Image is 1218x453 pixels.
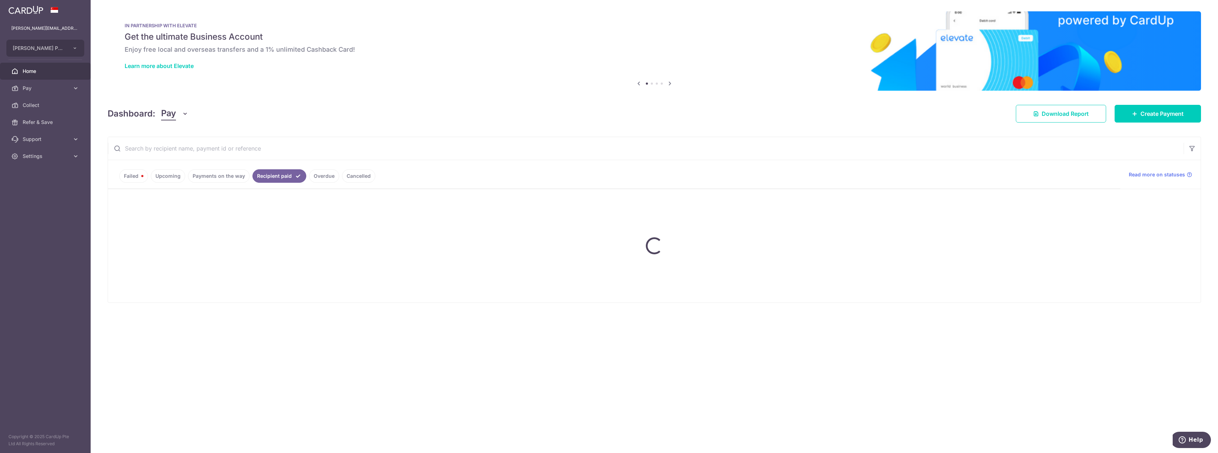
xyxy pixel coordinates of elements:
span: Home [23,68,69,75]
a: Create Payment [1115,105,1201,123]
button: Pay [161,107,188,120]
span: Collect [23,102,69,109]
input: Search by recipient name, payment id or reference [108,137,1184,160]
span: Read more on statuses [1129,171,1185,178]
h6: Enjoy free local and overseas transfers and a 1% unlimited Cashback Card! [125,45,1184,54]
span: Pay [23,85,69,92]
span: Pay [161,107,176,120]
span: Refer & Save [23,119,69,126]
a: Learn more about Elevate [125,62,194,69]
span: Settings [23,153,69,160]
a: Download Report [1016,105,1106,123]
span: Support [23,136,69,143]
img: Renovation banner [108,11,1201,91]
h4: Dashboard: [108,107,155,120]
h5: Get the ultimate Business Account [125,31,1184,43]
a: Recipient paid [252,169,306,183]
span: [PERSON_NAME] PTE. LTD. [13,45,65,52]
img: CardUp [8,6,43,14]
span: Download Report [1042,109,1089,118]
button: [PERSON_NAME] PTE. LTD. [6,40,84,57]
p: [PERSON_NAME][EMAIL_ADDRESS][DOMAIN_NAME] [11,25,79,32]
iframe: Opens a widget where you can find more information [1173,432,1211,449]
a: Read more on statuses [1129,171,1192,178]
span: Create Payment [1140,109,1184,118]
p: IN PARTNERSHIP WITH ELEVATE [125,23,1184,28]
